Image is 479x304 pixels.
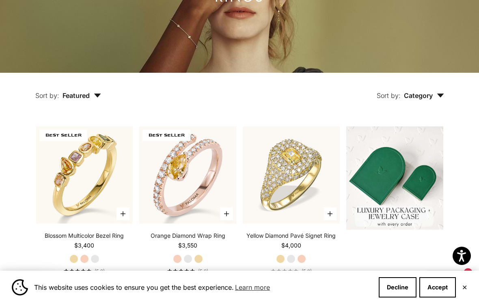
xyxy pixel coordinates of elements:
[178,241,197,250] sale-price: $3,550
[246,232,336,240] a: Yellow Diamond Pavé Signet Ring
[64,269,91,273] div: 5.0 out of 5.0 stars
[358,73,463,107] button: Sort by: Category
[271,268,312,274] a: 5.0 out of 5.0 stars(5.0)
[95,268,105,274] span: (5.0)
[198,268,208,274] span: (5.0)
[45,232,124,240] a: Blossom Multicolor Bezel Ring
[167,269,195,273] div: 5.0 out of 5.0 stars
[281,241,301,250] sale-price: $4,000
[243,126,340,224] a: #YellowGold #WhiteGold #RoseGold
[34,281,372,293] span: This website uses cookies to ensure you get the best experience.
[64,268,105,274] a: 5.0 out of 5.0 stars(5.0)
[139,126,236,224] img: #RoseGold
[74,241,94,250] sale-price: $3,400
[419,277,456,297] button: Accept
[36,126,133,224] img: #YellowGold
[462,285,467,290] button: Close
[12,279,28,295] img: Cookie banner
[39,130,87,141] span: BEST SELLER
[379,277,416,297] button: Decline
[377,91,401,100] span: Sort by:
[167,268,208,274] a: 5.0 out of 5.0 stars(5.0)
[404,91,444,100] span: Category
[142,130,190,141] span: BEST SELLER
[234,281,271,293] a: Learn more
[302,268,312,274] span: (5.0)
[271,269,298,273] div: 5.0 out of 5.0 stars
[63,91,101,100] span: Featured
[243,126,340,224] img: #YellowGold
[17,73,120,107] button: Sort by: Featured
[35,91,59,100] span: Sort by:
[151,232,225,240] a: Orange Diamond Wrap Ring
